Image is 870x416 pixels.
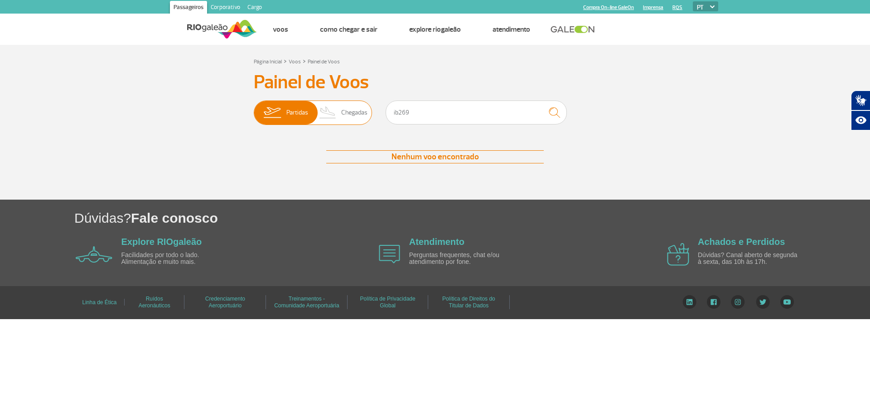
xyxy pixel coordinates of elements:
a: Achados e Perdidos [698,237,785,247]
a: RQS [672,5,682,10]
a: Voos [289,58,301,65]
img: Twitter [756,295,770,309]
a: > [303,56,306,66]
a: Linha de Ética [82,296,116,309]
a: Painel de Voos [308,58,340,65]
img: slider-desembarque [314,101,341,124]
a: > [284,56,287,66]
img: airplane icon [76,246,112,263]
img: YouTube [780,295,794,309]
a: Política de Privacidade Global [360,292,416,312]
a: Página Inicial [254,58,282,65]
img: slider-embarque [258,101,286,124]
input: Voo, cidade ou cia aérea [386,100,567,124]
a: Compra On-line GaleOn [583,5,634,10]
a: Atendimento [493,25,530,34]
span: Chegadas [341,101,367,124]
a: Explore RIOgaleão [121,237,202,247]
h1: Dúvidas? [74,209,870,227]
span: Fale conosco [131,210,218,225]
span: Partidas [286,101,308,124]
img: Facebook [707,295,720,309]
img: LinkedIn [682,295,696,309]
p: Dúvidas? Canal aberto de segunda à sexta, das 10h às 17h. [698,252,802,266]
p: Perguntas frequentes, chat e/ou atendimento por fone. [409,252,513,266]
a: Voos [273,25,288,34]
img: Instagram [731,295,745,309]
a: Treinamentos - Comunidade Aeroportuária [274,292,339,312]
p: Facilidades por todo o lado. Alimentação e muito mais. [121,252,226,266]
a: Ruídos Aeronáuticos [139,292,170,312]
div: Nenhum voo encontrado [326,150,544,163]
a: Credenciamento Aeroportuário [205,292,245,312]
a: Corporativo [207,1,244,15]
a: Imprensa [643,5,663,10]
button: Abrir recursos assistivos. [851,110,870,130]
div: Plugin de acessibilidade da Hand Talk. [851,91,870,130]
h3: Painel de Voos [254,71,616,94]
a: Passageiros [170,1,207,15]
img: airplane icon [379,245,400,263]
img: airplane icon [667,243,689,266]
button: Abrir tradutor de língua de sinais. [851,91,870,110]
a: Atendimento [409,237,464,247]
a: Explore RIOgaleão [409,25,461,34]
a: Cargo [244,1,266,15]
a: Política de Direitos do Titular de Dados [442,292,495,312]
a: Como chegar e sair [320,25,377,34]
